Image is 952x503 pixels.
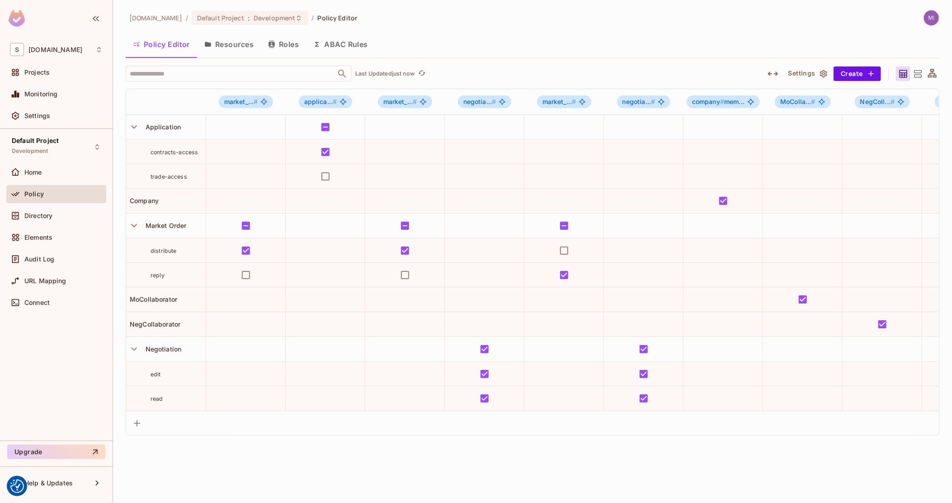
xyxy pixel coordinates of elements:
span: Directory [24,212,52,219]
button: Resources [197,33,261,56]
span: negotiation#invitee [617,95,671,108]
button: Upgrade [7,445,105,459]
span: Click to refresh data [415,68,427,79]
span: # [413,98,417,105]
span: negotiation#creator [458,95,512,108]
span: # [333,98,337,105]
span: edit [151,371,161,378]
span: # [891,98,895,105]
span: the active workspace [129,14,182,22]
span: # [492,98,496,105]
span: Workspace: sea.live [28,46,82,53]
span: Application [142,123,181,131]
span: reply [151,272,165,279]
span: Audit Log [24,256,54,263]
span: company#member [687,95,760,108]
span: Connect [24,299,50,306]
span: Elements [24,234,52,241]
span: market_... [383,98,417,105]
span: applica... [304,98,337,105]
span: MoCollaborator#member [775,95,831,108]
button: Settings [785,66,830,81]
span: Home [24,169,42,176]
span: : [247,14,250,22]
span: market_order#creator [378,95,433,108]
button: ABAC Rules [306,33,375,56]
span: Policy [24,190,44,198]
span: Help & Updates [24,479,73,487]
span: NegCollaborator#member [855,95,910,108]
span: read [151,395,163,402]
button: refresh [416,68,427,79]
span: NegColl... [860,98,895,105]
span: Negotiation [142,345,182,353]
span: MoCollaborator [126,295,177,303]
span: Projects [24,69,50,76]
span: market_order#coCollaborator [219,95,273,108]
span: Development [12,147,48,155]
span: # [254,98,258,105]
span: company [692,98,724,105]
li: / [311,14,314,22]
span: Settings [24,112,50,119]
span: Default Project [12,137,59,144]
span: mem... [692,98,745,105]
button: Open [336,67,349,80]
p: Last Updated just now [355,70,415,77]
span: # [651,98,655,105]
span: negotia... [622,98,655,105]
span: MoColla... [780,98,815,105]
button: Policy Editor [126,33,197,56]
span: S [10,43,24,56]
span: # [720,98,724,105]
span: market_order#invitee [537,95,592,108]
img: SReyMgAAAABJRU5ErkJggg== [9,10,25,27]
button: Consent Preferences [10,479,24,493]
span: NegCollaborator [126,320,180,328]
button: Create [834,66,881,81]
span: Company [126,197,159,204]
span: market_... [542,98,576,105]
span: Monitoring [24,90,58,98]
span: application#Contracts [299,95,353,108]
span: market_... [224,98,258,105]
span: contracts-access [151,149,198,156]
span: # [572,98,576,105]
img: michal.wojcik@testshipping.com [924,10,939,25]
span: Default Project [197,14,244,22]
span: URL Mapping [24,277,66,285]
span: Development [254,14,295,22]
span: Market Order [142,222,187,229]
span: # [811,98,815,105]
span: refresh [418,69,426,78]
span: distribute [151,247,177,254]
li: / [186,14,188,22]
span: trade-access [151,173,187,180]
img: Revisit consent button [10,479,24,493]
span: Policy Editor [318,14,358,22]
button: Roles [261,33,306,56]
span: negotia... [463,98,496,105]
